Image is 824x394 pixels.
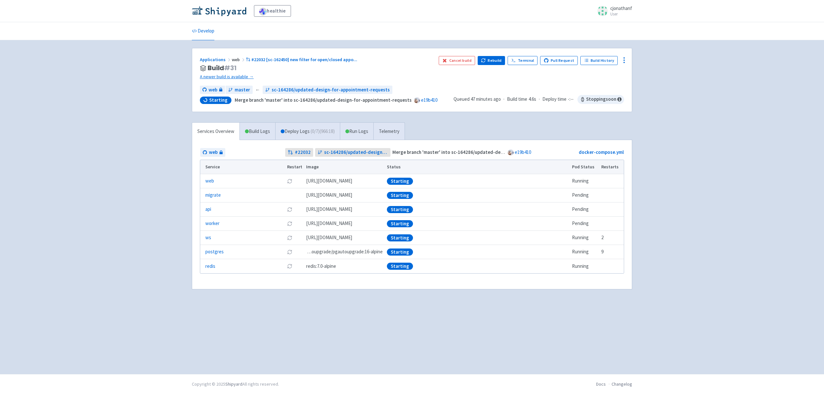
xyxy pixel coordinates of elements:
a: Changelog [612,381,632,387]
span: Queued [454,96,501,102]
span: redis:7.0-alpine [306,263,336,270]
td: 2 [599,231,624,245]
a: sc-164286/updated-design-for-appointment-requests [315,148,391,157]
strong: # 22032 [295,149,311,156]
span: 4.6s [529,96,536,103]
a: web [205,177,214,185]
span: Build time [507,96,527,103]
th: Restarts [599,160,624,174]
div: Copyright © 2025 All rights reserved. [192,381,279,388]
a: api [205,206,211,213]
span: [DOMAIN_NAME][URL] [306,177,352,185]
button: Restart pod [287,179,292,184]
span: #22032 [sc-162450] new filter for open/closed appo ... [251,57,357,62]
span: [DOMAIN_NAME][URL] [306,220,352,227]
button: Restart pod [287,207,292,212]
a: web [200,86,225,94]
span: Stopping soon [577,95,624,104]
button: Restart pod [287,235,292,240]
a: ws [205,234,211,241]
a: cjonathanf User [594,6,632,16]
a: worker [205,220,220,227]
div: Starting [387,206,413,213]
span: # 31 [224,63,237,72]
a: postgres [205,248,224,256]
div: · · [454,95,624,104]
small: User [610,12,632,16]
button: Restart pod [287,249,292,255]
td: Pending [570,202,599,217]
a: Services Overview [192,123,239,140]
a: Applications [200,57,232,62]
a: Telemetry [373,123,405,140]
span: ( 0 / 7 ) (966:18) [311,128,335,135]
span: web [209,149,218,156]
a: e19b410 [515,149,531,155]
a: master [226,86,253,94]
span: -:-- [568,96,574,103]
button: Cancel build [439,56,475,65]
a: healthie [254,5,291,17]
a: Deploy Logs (0/7)(966:18) [275,123,340,140]
span: web [232,57,246,62]
td: Pending [570,217,599,231]
span: Deploy time [542,96,566,103]
span: sc-164286/updated-design-for-appointment-requests [272,86,390,94]
a: sc-164286/updated-design-for-appointment-requests [263,86,392,94]
span: Starting [209,97,228,103]
strong: Merge branch 'master' into sc-164286/updated-design-for-appointment-requests [235,97,412,103]
span: [DOMAIN_NAME][URL] [306,192,352,199]
th: Status [385,160,570,174]
span: web [209,86,217,94]
th: Restart [285,160,304,174]
div: Starting [387,192,413,199]
a: Run Logs [340,123,373,140]
td: Pending [570,188,599,202]
div: Starting [387,178,413,185]
th: Image [304,160,385,174]
a: redis [205,263,215,270]
a: Shipyard [225,381,242,387]
td: 9 [599,245,624,259]
time: 47 minutes ago [471,96,501,102]
span: [DOMAIN_NAME][URL] [306,234,352,241]
span: master [235,86,250,94]
span: Build [208,64,237,72]
button: Restart pod [287,264,292,269]
a: Terminal [508,56,538,65]
td: Running [570,231,599,245]
strong: Merge branch 'master' into sc-164286/updated-design-for-appointment-requests [392,149,569,155]
a: web [200,148,225,157]
div: Starting [387,234,413,241]
a: Pull Request [540,56,578,65]
button: Restart pod [287,221,292,226]
div: Starting [387,263,413,270]
a: A newer build is available → [200,73,434,80]
div: Starting [387,220,413,227]
td: Running [570,245,599,259]
button: Rebuild [478,56,505,65]
span: ← [255,86,260,94]
a: docker-compose.yml [579,149,624,155]
span: cjonathanf [610,5,632,11]
a: Build History [580,56,618,65]
a: Build Logs [240,123,275,140]
td: Running [570,259,599,273]
div: Starting [387,249,413,256]
a: Docs [596,381,606,387]
a: e19b410 [421,97,437,103]
a: #22032 [sc-162450] new filter for open/closed appo... [246,57,358,62]
a: Develop [192,22,214,40]
img: Shipyard logo [192,6,246,16]
th: Pod Status [570,160,599,174]
td: Running [570,174,599,188]
th: Service [200,160,285,174]
span: sc-164286/updated-design-for-appointment-requests [324,149,388,156]
a: #22032 [285,148,313,157]
span: pgautoupgrade/pgautoupgrade:16-alpine [306,248,383,256]
a: migrate [205,192,221,199]
span: [DOMAIN_NAME][URL] [306,206,352,213]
